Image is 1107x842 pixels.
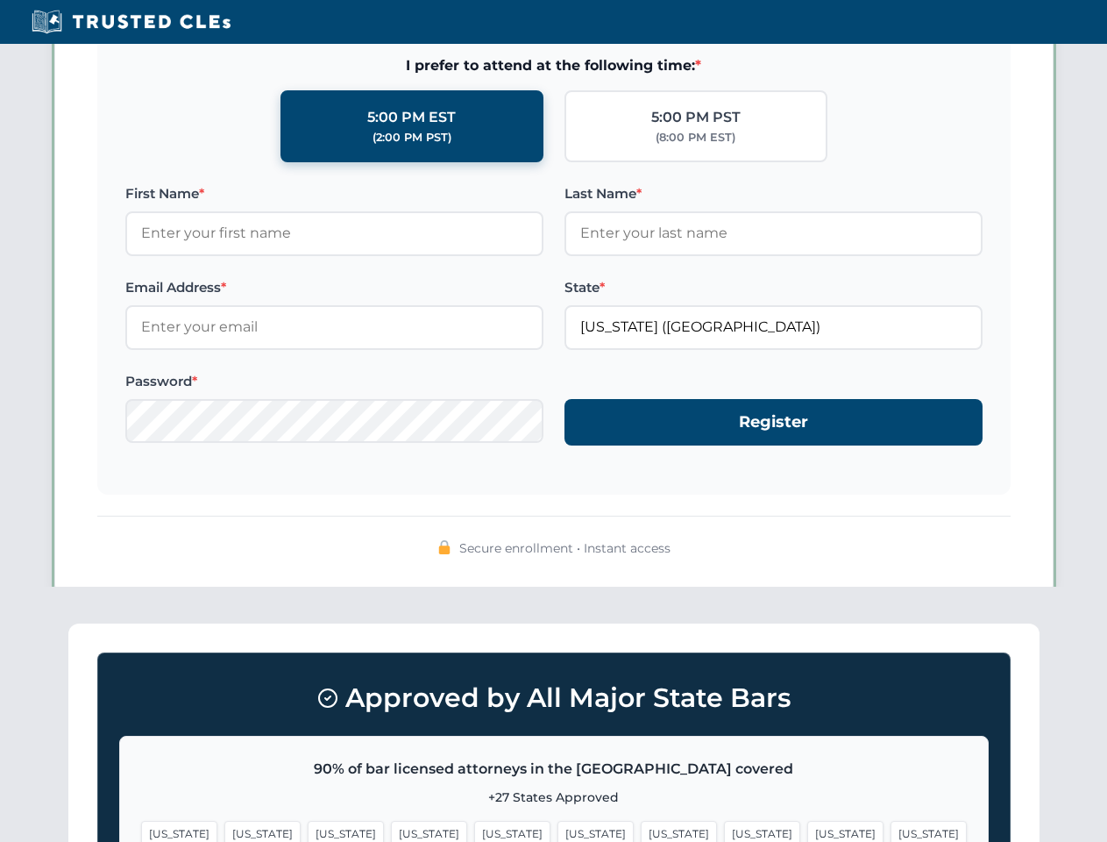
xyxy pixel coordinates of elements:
[125,371,543,392] label: Password
[564,399,983,446] button: Register
[26,9,236,35] img: Trusted CLEs
[373,129,451,146] div: (2:00 PM PST)
[651,106,741,129] div: 5:00 PM PST
[656,129,735,146] div: (8:00 PM EST)
[141,758,967,781] p: 90% of bar licensed attorneys in the [GEOGRAPHIC_DATA] covered
[125,211,543,255] input: Enter your first name
[125,305,543,349] input: Enter your email
[125,277,543,298] label: Email Address
[564,277,983,298] label: State
[459,539,671,558] span: Secure enrollment • Instant access
[141,788,967,807] p: +27 States Approved
[564,305,983,349] input: Florida (FL)
[564,183,983,204] label: Last Name
[125,183,543,204] label: First Name
[125,54,983,77] span: I prefer to attend at the following time:
[119,674,989,722] h3: Approved by All Major State Bars
[564,211,983,255] input: Enter your last name
[437,540,451,554] img: 🔒
[367,106,456,129] div: 5:00 PM EST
